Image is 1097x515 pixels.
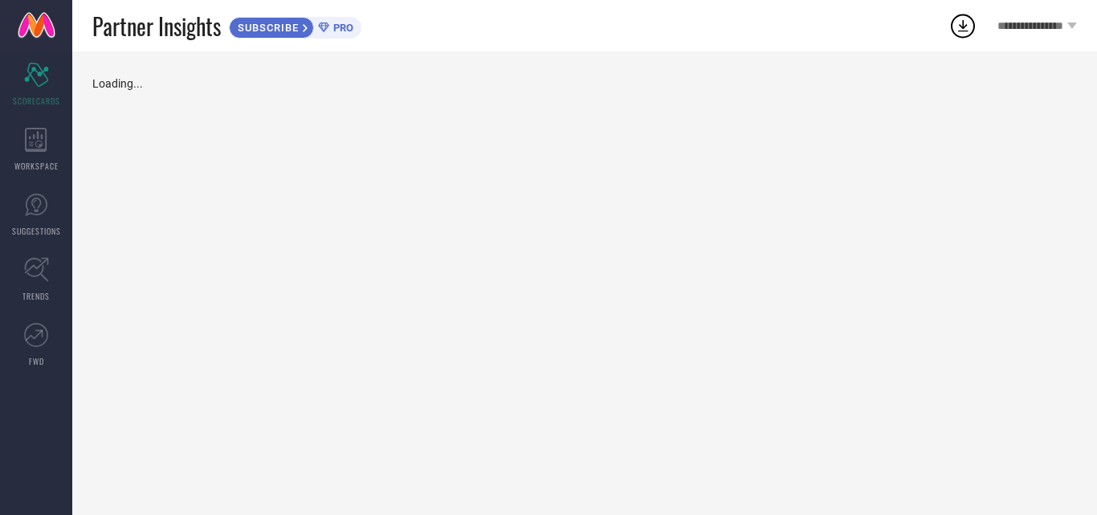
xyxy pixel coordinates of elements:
span: SCORECARDS [13,95,60,107]
span: SUBSCRIBE [230,22,303,34]
span: PRO [329,22,353,34]
span: TRENDS [22,290,50,302]
a: SUBSCRIBEPRO [229,13,361,39]
span: WORKSPACE [14,160,59,172]
span: SUGGESTIONS [12,225,61,237]
span: Partner Insights [92,10,221,43]
div: Open download list [948,11,977,40]
span: FWD [29,355,44,367]
span: Loading... [92,77,143,90]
